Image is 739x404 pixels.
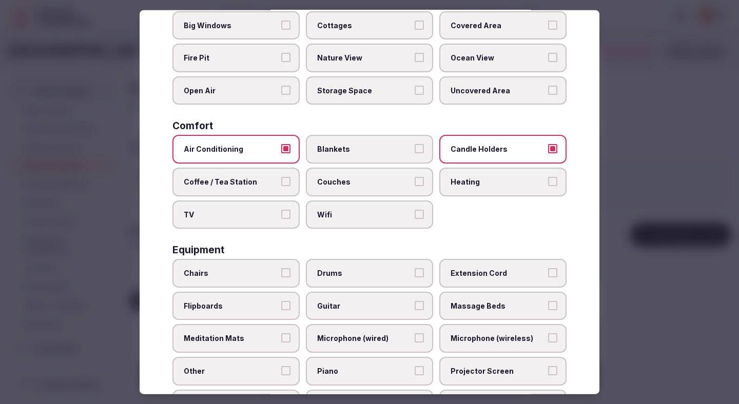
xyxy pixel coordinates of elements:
span: Open Air [184,85,278,95]
button: Air Conditioning [281,144,290,153]
span: Massage Beds [451,300,545,311]
span: Extension Cord [451,268,545,278]
button: TV [281,209,290,218]
button: Meditation Mats [281,333,290,342]
span: Wifi [317,209,412,219]
span: Covered Area [451,20,545,30]
button: Extension Cord [548,268,557,277]
span: Big Windows [184,20,278,30]
span: Flipboards [184,300,278,311]
button: Chairs [281,268,290,277]
button: Open Air [281,85,290,94]
button: Cottages [415,20,424,29]
span: Microphone (wired) [317,333,412,344]
span: TV [184,209,278,219]
button: Couches [415,177,424,186]
button: Covered Area [548,20,557,29]
span: Uncovered Area [451,85,545,95]
button: Wifi [415,209,424,218]
button: Guitar [415,300,424,310]
button: Massage Beds [548,300,557,310]
button: Flipboards [281,300,290,310]
span: Air Conditioning [184,144,278,154]
span: Candle Holders [451,144,545,154]
span: Ocean View [451,53,545,63]
span: Microphone (wireless) [451,333,545,344]
span: Storage Space [317,85,412,95]
button: Candle Holders [548,144,557,153]
button: Projector Screen [548,366,557,375]
button: Big Windows [281,20,290,29]
button: Other [281,366,290,375]
button: Heating [548,177,557,186]
button: Fire Pit [281,53,290,62]
span: Heating [451,177,545,187]
span: Couches [317,177,412,187]
span: Other [184,366,278,376]
button: Blankets [415,144,424,153]
h3: Equipment [172,245,224,255]
h3: Comfort [172,121,213,131]
span: Guitar [317,300,412,311]
span: Nature View [317,53,412,63]
button: Nature View [415,53,424,62]
button: Microphone (wired) [415,333,424,342]
span: Projector Screen [451,366,545,376]
span: Chairs [184,268,278,278]
span: Cottages [317,20,412,30]
span: Meditation Mats [184,333,278,344]
button: Storage Space [415,85,424,94]
span: Fire Pit [184,53,278,63]
button: Piano [415,366,424,375]
button: Microphone (wireless) [548,333,557,342]
span: Piano [317,366,412,376]
button: Drums [415,268,424,277]
span: Blankets [317,144,412,154]
span: Coffee / Tea Station [184,177,278,187]
button: Uncovered Area [548,85,557,94]
button: Ocean View [548,53,557,62]
span: Drums [317,268,412,278]
button: Coffee / Tea Station [281,177,290,186]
